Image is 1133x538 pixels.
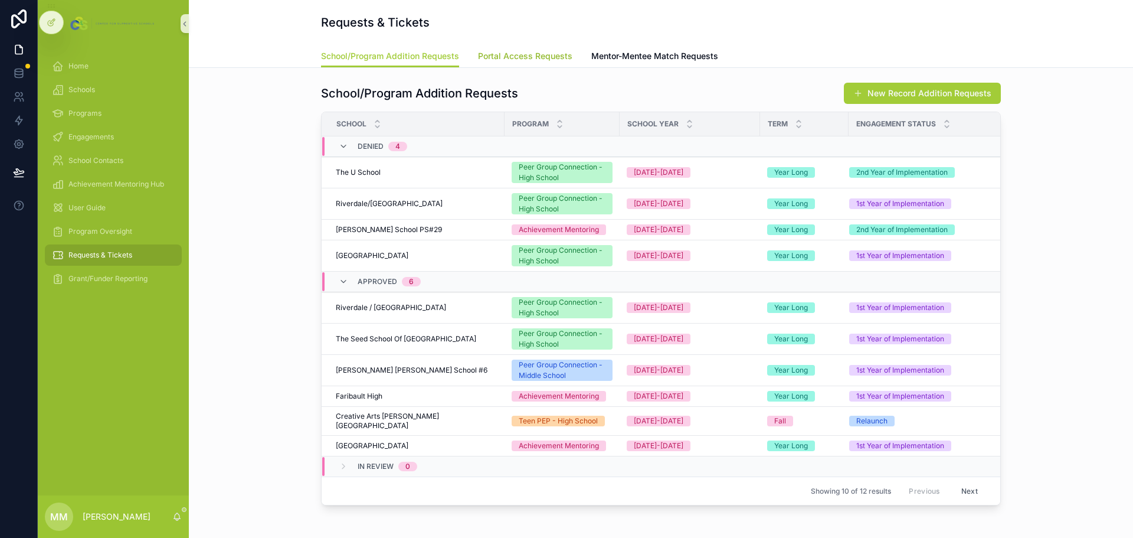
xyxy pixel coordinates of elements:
[321,45,459,68] a: School/Program Addition Requests
[336,392,497,401] a: Faribault High
[774,224,808,235] div: Year Long
[512,360,613,381] a: Peer Group Connection - Middle School
[856,119,936,129] span: Engagement Status
[409,277,414,286] div: 6
[45,174,182,195] a: Achievement Mentoring Hub
[50,510,68,524] span: MM
[634,441,683,451] div: [DATE]-[DATE]
[856,224,948,235] div: 2nd Year of Implementation
[512,119,549,129] span: Program
[634,224,683,235] div: [DATE]-[DATE]
[395,142,400,151] div: 4
[336,119,366,129] span: School
[811,487,891,496] span: Showing 10 of 12 results
[627,167,753,178] a: [DATE]-[DATE]
[634,302,683,313] div: [DATE]-[DATE]
[634,416,683,426] div: [DATE]-[DATE]
[68,227,132,236] span: Program Oversight
[849,391,987,402] a: 1st Year of Implementation
[774,334,808,344] div: Year Long
[849,334,987,344] a: 1st Year of Implementation
[627,416,753,426] a: [DATE]-[DATE]
[45,126,182,148] a: Engagements
[336,441,408,451] span: [GEOGRAPHIC_DATA]
[336,168,381,177] span: The U School
[478,50,572,62] span: Portal Access Requests
[45,79,182,100] a: Schools
[627,334,753,344] a: [DATE]-[DATE]
[512,416,613,426] a: Teen PEP - High School
[358,142,384,151] span: Denied
[68,132,114,142] span: Engagements
[45,244,182,266] a: Requests & Tickets
[336,199,443,208] span: Riverdale/[GEOGRAPHIC_DATA]
[634,198,683,209] div: [DATE]-[DATE]
[358,462,394,471] span: In Review
[512,391,613,402] a: Achievement Mentoring
[519,297,605,318] div: Peer Group Connection - High School
[358,277,397,286] span: Approved
[634,250,683,261] div: [DATE]-[DATE]
[336,392,382,401] span: Faribault High
[768,119,788,129] span: Term
[45,197,182,219] a: User Guide
[767,441,841,451] a: Year Long
[849,250,987,261] a: 1st Year of Implementation
[519,224,599,235] div: Achievement Mentoring
[844,83,1001,104] button: New Record Addition Requests
[519,441,599,451] div: Achievement Mentoring
[512,297,613,318] a: Peer Group Connection - High School
[767,365,841,376] a: Year Long
[519,416,598,426] div: Teen PEP - High School
[767,250,841,261] a: Year Long
[45,268,182,289] a: Grant/Funder Reporting
[68,203,106,213] span: User Guide
[512,224,613,235] a: Achievement Mentoring
[336,225,497,234] a: [PERSON_NAME] School PS#29
[68,85,95,94] span: Schools
[953,482,986,500] button: Next
[68,156,123,165] span: School Contacts
[856,167,948,178] div: 2nd Year of Implementation
[68,180,164,189] span: Achievement Mentoring Hub
[405,462,410,471] div: 0
[336,441,497,451] a: [GEOGRAPHIC_DATA]
[336,366,487,375] span: [PERSON_NAME] [PERSON_NAME] School #6
[767,334,841,344] a: Year Long
[321,85,518,102] h1: School/Program Addition Requests
[321,14,430,31] h1: Requests & Tickets
[774,302,808,313] div: Year Long
[336,168,497,177] a: The U School
[856,441,944,451] div: 1st Year of Implementation
[627,119,679,129] span: School Year
[336,251,408,260] span: [GEOGRAPHIC_DATA]
[634,365,683,376] div: [DATE]-[DATE]
[767,302,841,313] a: Year Long
[774,441,808,451] div: Year Long
[519,360,605,381] div: Peer Group Connection - Middle School
[767,224,841,235] a: Year Long
[336,412,497,431] a: Creative Arts [PERSON_NAME][GEOGRAPHIC_DATA]
[774,167,808,178] div: Year Long
[68,274,148,283] span: Grant/Funder Reporting
[774,250,808,261] div: Year Long
[627,441,753,451] a: [DATE]-[DATE]
[849,198,987,209] a: 1st Year of Implementation
[856,391,944,402] div: 1st Year of Implementation
[856,198,944,209] div: 1st Year of Implementation
[336,225,442,234] span: [PERSON_NAME] School PS#29
[336,334,497,344] a: The Seed School Of [GEOGRAPHIC_DATA]
[83,511,150,523] p: [PERSON_NAME]
[634,391,683,402] div: [DATE]-[DATE]
[519,245,605,266] div: Peer Group Connection - High School
[849,167,987,178] a: 2nd Year of Implementation
[336,251,497,260] a: [GEOGRAPHIC_DATA]
[767,416,841,426] a: Fall
[45,56,182,77] a: Home
[856,250,944,261] div: 1st Year of Implementation
[45,221,182,242] a: Program Oversight
[591,45,718,69] a: Mentor-Mentee Match Requests
[336,334,476,344] span: The Seed School Of [GEOGRAPHIC_DATA]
